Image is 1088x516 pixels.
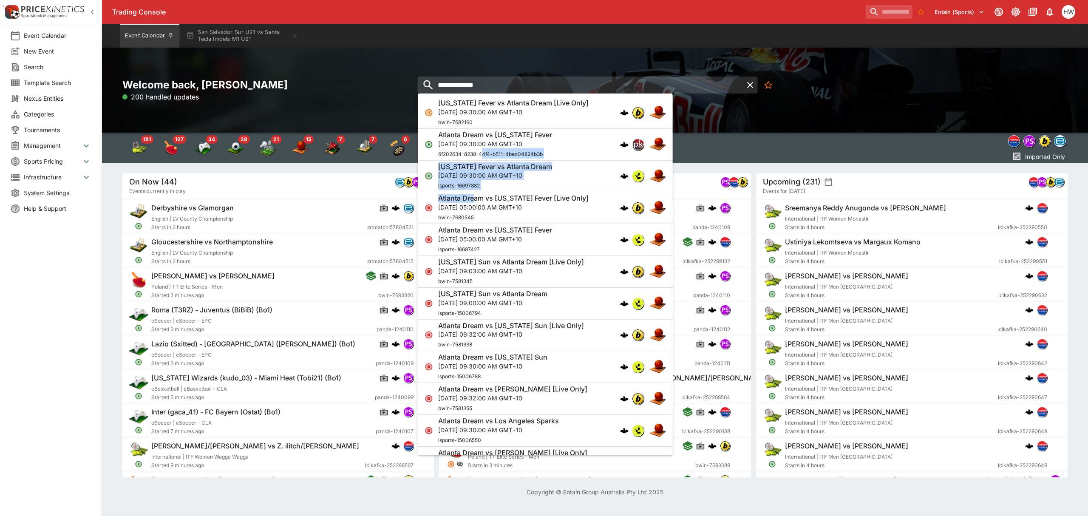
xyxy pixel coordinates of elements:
[324,139,341,156] img: snooker
[763,203,782,221] img: tennis.png
[438,182,480,189] span: lsports-16697882
[1037,339,1047,349] img: lclkafka.png
[404,177,413,187] img: bwin.png
[1029,177,1038,187] img: lclkafka.png
[1051,475,1060,485] img: pandascore.png
[768,222,776,230] svg: Open
[404,407,413,417] img: pandascore.png
[720,177,731,187] div: pandascore
[438,226,552,235] h6: Atlanta Dream vs [US_STATE] Fever
[151,306,272,315] h6: Roma (T3RZ) - Juventus (BiBiB) (Bo1)
[151,257,367,266] span: Starts in 2 hours
[620,394,629,403] img: logo-cerberus.svg
[259,139,276,156] div: Badminton
[785,249,869,256] span: International | ITF Women Monastir
[425,108,433,117] svg: Suspended
[129,177,177,187] h5: On Now (44)
[738,177,747,187] img: bwin.png
[129,305,148,323] img: esports.png
[695,461,730,470] span: bwin-7693389
[763,271,782,289] img: tennis.png
[24,125,91,134] span: Tournaments
[720,305,730,315] img: pandascore.png
[271,135,281,144] span: 21
[824,178,833,186] button: settings
[129,237,148,255] img: cricket.png
[173,135,186,144] span: 127
[649,454,666,471] img: basketball.png
[1054,177,1064,187] div: betradar
[388,139,405,156] img: darts
[763,475,782,493] img: esports.png
[135,256,142,264] svg: Open
[1009,136,1020,147] img: lclkafka.png
[446,475,465,493] img: table_tennis.png
[620,140,629,149] div: cerberus
[997,325,1047,334] span: lclkafka-252290640
[991,4,1006,20] button: Connected to PK
[785,306,908,315] h6: [PERSON_NAME] vs [PERSON_NAME]
[708,204,717,212] img: logo-cerberus.svg
[1023,135,1035,147] div: pandascore
[1008,135,1020,147] div: lclkafka
[21,14,67,18] img: Sportsbook Management
[129,475,148,493] img: table_tennis.png
[3,3,20,20] img: PriceKinetics Logo
[649,422,666,439] img: basketball.png
[929,5,989,19] button: Select Tenant
[1054,177,1064,187] img: betradar.png
[914,5,928,19] button: No Bookmarks
[1008,4,1023,20] button: Toggle light/dark mode
[292,139,309,156] div: Basketball
[1037,203,1047,213] img: lclkafka.png
[620,108,629,117] div: cerberus
[763,373,782,391] img: tennis.png
[162,139,179,156] div: Table Tennis
[1037,177,1047,187] img: pandascore.png
[151,340,355,349] h6: Lazio (Sxitted) - [GEOGRAPHIC_DATA] ([PERSON_NAME]) (Bo1)
[620,299,629,308] img: logo-cerberus.svg
[632,107,644,119] div: bwin
[785,257,999,266] span: Starts in 4 hours
[649,263,666,280] img: basketball.png
[1037,203,1047,213] div: lclkafka
[1025,374,1034,382] img: logo-cerberus.svg
[365,461,414,470] span: lclkafka-252288567
[404,441,413,451] img: lclkafka.png
[1054,135,1066,147] div: betradar
[378,291,414,300] span: bwin-7693320
[785,238,921,247] h6: Ustiniya Lekomtseva vs Margaux Komano
[151,204,234,213] h6: Derbyshire vs Glamorgan
[376,359,414,368] span: panda-1240109
[227,139,244,156] img: soccer
[998,427,1047,436] span: lclkafka-252290648
[438,119,473,125] span: bwin-7682160
[708,408,717,416] img: logo-cerberus.svg
[412,177,422,187] img: pandascore.png
[438,246,480,252] span: lsports-16697427
[1037,271,1047,281] img: lclkafka.png
[151,408,280,417] h6: Inter (gaca_41) - FC Bayern (Ostat) (Bo1)
[721,177,730,187] img: pandascore.png
[141,135,153,144] span: 181
[438,108,589,116] p: [DATE] 09:30:00 AM GMT+10
[130,139,147,156] div: Tennis
[122,133,510,163] div: Event type filters
[367,223,414,232] span: sr:match:57804521
[785,272,908,281] h6: [PERSON_NAME] vs [PERSON_NAME]
[151,374,341,383] h6: [US_STATE] Wizards (kudo_03) - Miami Heat (Tobi21) (Bo1)
[112,8,862,17] div: Trading Console
[720,237,730,247] div: lclkafka
[130,139,147,156] img: tennis
[763,177,821,187] h5: Upcoming (231)
[438,130,552,139] h6: Atlanta Dream vs [US_STATE] Fever
[632,266,644,278] div: bwin
[151,223,367,232] span: Starts in 2 hours
[620,172,629,180] img: logo-cerberus.svg
[151,476,275,485] h6: [PERSON_NAME] vs [PERSON_NAME]
[403,203,414,213] div: betradar
[259,139,276,156] img: badminton
[404,237,413,247] img: betradar.png
[693,291,730,300] span: panda-1240110
[468,476,591,485] h6: [PERSON_NAME] vs [PERSON_NAME]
